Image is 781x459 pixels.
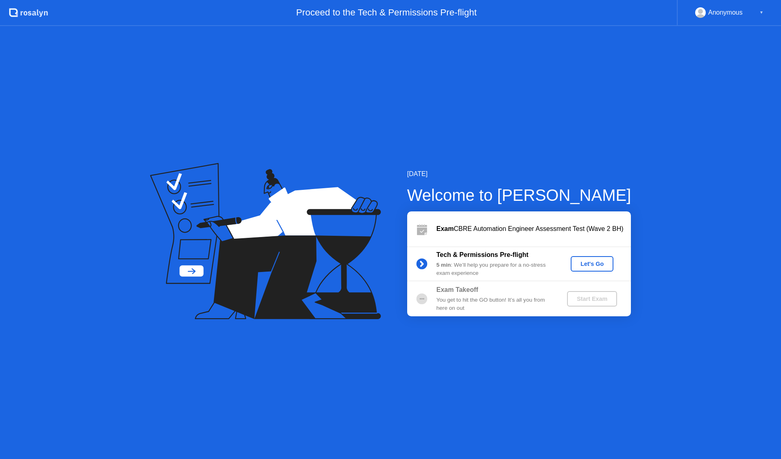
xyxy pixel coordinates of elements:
b: 5 min [436,262,451,268]
div: Start Exam [570,296,614,302]
b: Exam [436,225,454,232]
div: : We’ll help you prepare for a no-stress exam experience [436,261,554,278]
div: You get to hit the GO button! It’s all you from here on out [436,296,554,313]
div: [DATE] [407,169,631,179]
div: Anonymous [708,7,743,18]
div: ▼ [759,7,764,18]
div: CBRE Automation Engineer Assessment Test (Wave 2 BH) [436,224,631,234]
button: Start Exam [567,291,617,307]
div: Welcome to [PERSON_NAME] [407,183,631,207]
button: Let's Go [571,256,613,272]
b: Tech & Permissions Pre-flight [436,251,528,258]
div: Let's Go [574,261,610,267]
b: Exam Takeoff [436,286,478,293]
